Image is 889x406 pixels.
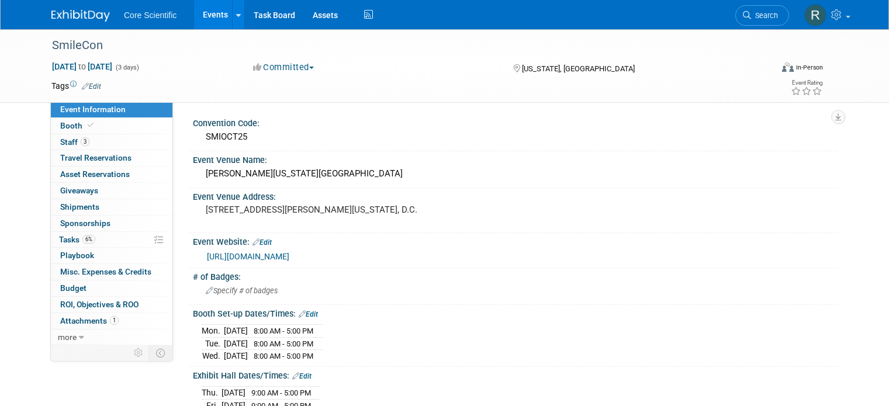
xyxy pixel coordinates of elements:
span: 3 [81,137,89,146]
a: Travel Reservations [51,150,172,166]
span: Search [751,11,778,20]
span: Core Scientific [124,11,177,20]
div: Exhibit Hall Dates/Times: [193,367,838,382]
a: Event Information [51,102,172,117]
a: Shipments [51,199,172,215]
a: Edit [252,238,272,247]
span: Sponsorships [60,218,110,228]
a: Tasks6% [51,232,172,248]
td: [DATE] [224,337,248,350]
span: 8:00 AM - 5:00 PM [254,327,313,335]
span: [DATE] [DATE] [51,61,113,72]
span: [US_STATE], [GEOGRAPHIC_DATA] [522,64,635,73]
td: Toggle Event Tabs [149,345,173,360]
span: 8:00 AM - 5:00 PM [254,339,313,348]
div: Booth Set-up Dates/Times: [193,305,838,320]
div: In-Person [795,63,823,72]
span: Specify # of badges [206,286,278,295]
div: Convention Code: [193,114,838,129]
a: more [51,329,172,345]
div: [PERSON_NAME][US_STATE][GEOGRAPHIC_DATA] [202,165,829,183]
div: Event Website: [193,233,838,248]
span: (3 days) [115,64,139,71]
a: Booth [51,118,172,134]
div: Event Venue Name: [193,151,838,166]
div: Event Venue Address: [193,188,838,203]
span: Misc. Expenses & Credits [60,267,151,276]
td: [DATE] [224,350,248,362]
div: SmileCon [48,35,757,56]
span: Playbook [60,251,94,260]
button: Committed [249,61,319,74]
a: Search [735,5,789,26]
a: Playbook [51,248,172,263]
a: Staff3 [51,134,172,150]
span: 1 [110,316,119,325]
span: to [77,62,88,71]
span: Budget [60,283,87,293]
a: Asset Reservations [51,166,172,182]
td: Mon. [202,325,224,338]
span: more [58,332,77,342]
td: Thu. [202,387,222,400]
a: ROI, Objectives & ROO [51,297,172,313]
a: Budget [51,280,172,296]
div: SMIOCT25 [202,128,829,146]
span: ROI, Objectives & ROO [60,300,139,309]
td: [DATE] [222,387,245,400]
span: 6% [82,235,95,244]
img: Format-Inperson.png [782,63,794,72]
a: Giveaways [51,183,172,199]
div: Event Rating [791,80,822,86]
span: Tasks [59,235,95,244]
span: Event Information [60,105,126,114]
div: Event Format [709,61,823,78]
span: Booth [60,121,96,130]
span: Shipments [60,202,99,211]
span: 9:00 AM - 5:00 PM [251,388,311,397]
span: Giveaways [60,186,98,195]
span: Travel Reservations [60,153,132,162]
td: Wed. [202,350,224,362]
td: Tue. [202,337,224,350]
img: Rachel Wolff [804,4,826,26]
a: Attachments1 [51,313,172,329]
a: Edit [82,82,101,91]
span: Attachments [60,316,119,325]
div: # of Badges: [193,268,838,283]
span: Staff [60,137,89,147]
a: Edit [292,372,312,380]
i: Booth reservation complete [88,122,94,129]
a: Edit [299,310,318,318]
span: 8:00 AM - 5:00 PM [254,352,313,360]
td: Tags [51,80,101,92]
td: [DATE] [224,325,248,338]
a: Sponsorships [51,216,172,231]
span: Asset Reservations [60,169,130,179]
a: Misc. Expenses & Credits [51,264,172,280]
a: [URL][DOMAIN_NAME] [207,252,289,261]
img: ExhibitDay [51,10,110,22]
pre: [STREET_ADDRESS][PERSON_NAME][US_STATE], D.C. [206,204,449,215]
td: Personalize Event Tab Strip [129,345,149,360]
